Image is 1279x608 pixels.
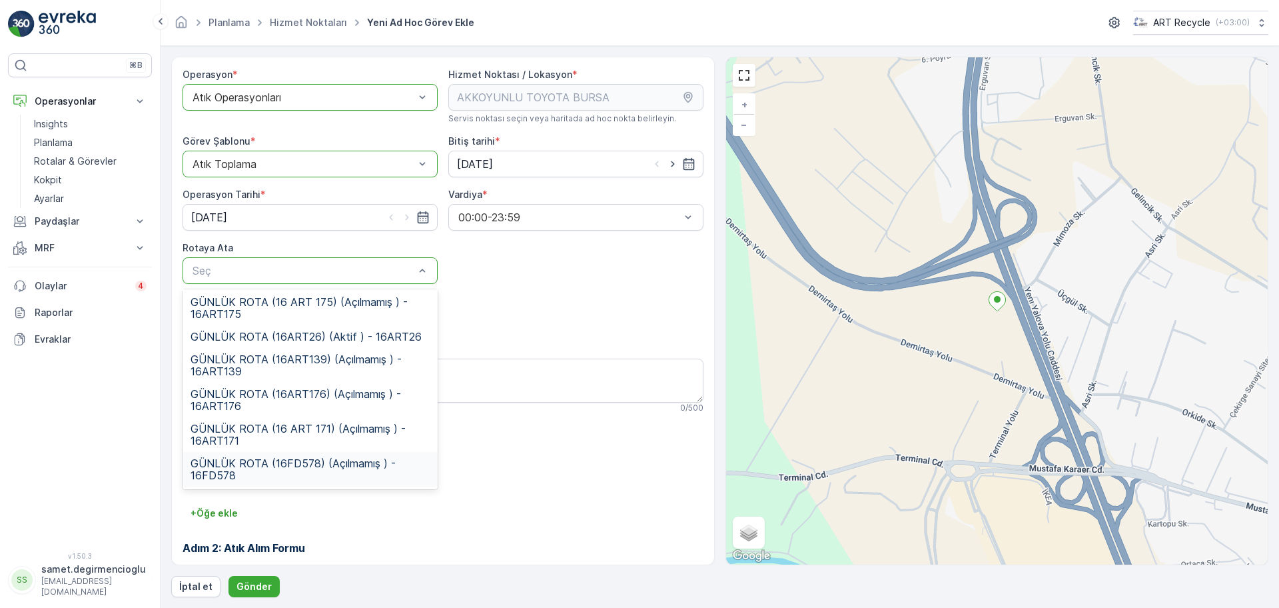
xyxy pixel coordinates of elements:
p: [EMAIL_ADDRESS][DOMAIN_NAME] [41,576,146,597]
a: Hizmet Noktaları [270,17,347,28]
h3: Adım 2: Atık Alım Formu [183,540,703,556]
img: logo_light-DOdMpM7g.png [39,11,96,37]
span: − [741,119,747,130]
p: Paydaşlar [35,215,125,228]
img: Google [729,547,773,565]
label: Bitiş tarihi [448,135,495,147]
a: Insights [29,115,152,133]
label: Rotaya Ata [183,242,233,253]
span: GÜNLÜK ROTA (16 ART 171) (Açılmamış ) - 16ART171 [191,423,430,447]
p: 0 / 500 [680,403,703,413]
p: Insights [34,117,68,131]
span: GÜNLÜK ROTA (16ART139) (Açılmamış ) - 16ART139 [191,353,430,377]
input: dd/mm/yyyy [183,204,438,231]
p: Ayarlar [34,192,64,205]
h2: Görev Şablonu Yapılandırması [183,435,703,455]
span: v 1.50.3 [8,552,152,560]
p: ART Recycle [1153,16,1210,29]
span: Servis noktası seçin veya haritada ad hoc nokta belirleyin. [448,113,676,124]
a: Evraklar [8,326,152,353]
button: Paydaşlar [8,208,152,235]
p: Olaylar [35,279,127,293]
span: GÜNLÜK ROTA (16FD578) (Açılmamış ) - 16FD578 [191,457,430,481]
button: +Öğe ekle [183,503,246,524]
span: + [741,99,747,110]
p: Gönder [236,580,272,593]
a: Yakınlaştır [734,95,754,115]
a: View Fullscreen [734,65,754,85]
label: Hizmet Noktası / Lokasyon [448,69,572,80]
a: Olaylar4 [8,273,152,299]
button: İptal et [171,576,220,597]
p: Rotalar & Görevler [34,155,117,168]
p: + Öğe ekle [191,507,238,520]
a: Raporlar [8,299,152,326]
a: Planlama [29,133,152,152]
p: samet.degirmencioglu [41,563,146,576]
button: ART Recycle(+03:00) [1133,11,1268,35]
span: GÜNLÜK ROTA (16 ART 175) (Açılmamış ) - 16ART175 [191,296,430,320]
span: GÜNLÜK ROTA (16ART26) (Aktif ) - 16ART26 [191,331,422,343]
p: 4 [138,281,144,291]
label: Operasyon Tarihi [183,189,260,200]
a: Planlama [209,17,250,28]
p: Operasyonlar [35,95,125,108]
p: MRF [35,241,125,255]
a: Rotalar & Görevler [29,152,152,171]
a: Bu bölgeyi Google Haritalar'da açın (yeni pencerede açılır) [729,547,773,565]
label: Operasyon [183,69,232,80]
img: logo [8,11,35,37]
img: image_23.png [1133,15,1148,30]
p: ⌘B [129,60,143,71]
input: AKKOYUNLU TOYOTA BURSA [448,84,703,111]
p: İptal et [179,580,213,593]
input: dd/mm/yyyy [448,151,703,177]
p: ( +03:00 ) [1216,17,1250,28]
div: SS [11,569,33,591]
a: Ayarlar [29,189,152,208]
span: Yeni Ad Hoc Görev Ekle [364,16,477,29]
p: Kokpit [34,173,62,187]
a: Layers [734,518,763,547]
h3: Adım 1: Atık Toplama [183,471,703,487]
span: GÜNLÜK ROTA (16ART176) (Açılmamış ) - 16ART176 [191,388,430,412]
label: Görev Şablonu [183,135,250,147]
p: Seç [193,263,414,279]
button: MRF [8,235,152,261]
button: SSsamet.degirmencioglu[EMAIL_ADDRESS][DOMAIN_NAME] [8,563,152,597]
p: Planlama [34,136,73,149]
p: Raporlar [35,306,147,319]
a: Uzaklaştır [734,115,754,135]
a: Kokpit [29,171,152,189]
a: Ana Sayfa [174,20,189,31]
button: Gönder [228,576,280,597]
label: Vardiya [448,189,482,200]
p: Evraklar [35,333,147,346]
button: Operasyonlar [8,88,152,115]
